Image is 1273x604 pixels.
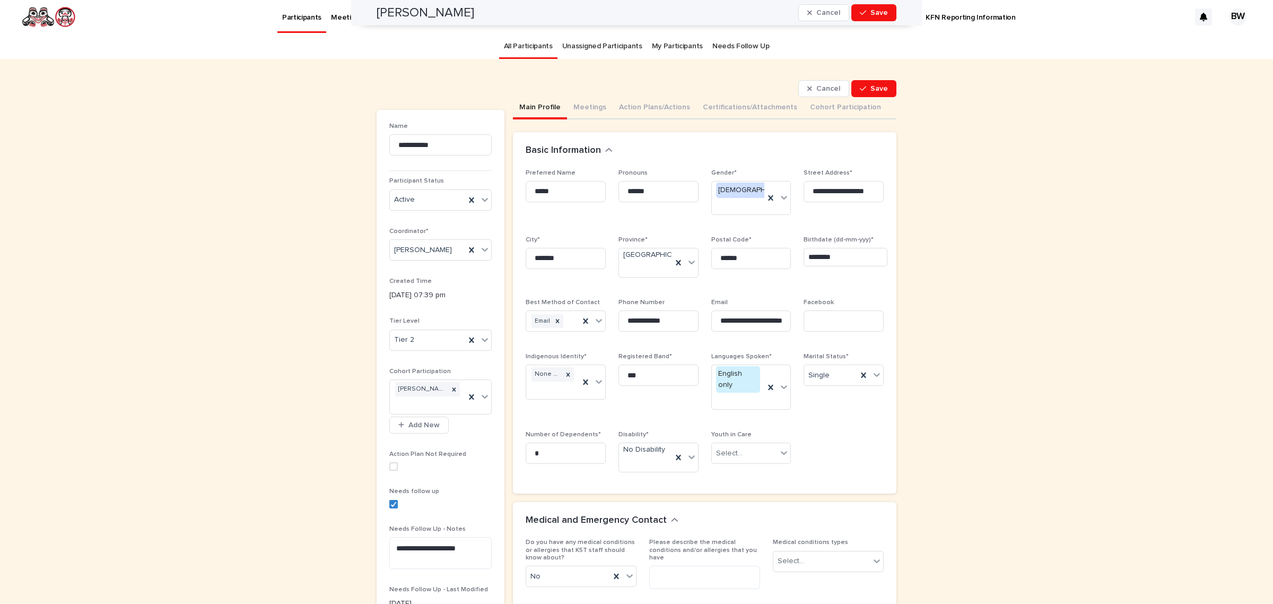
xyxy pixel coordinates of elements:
span: Cohort Participation [389,368,451,375]
span: Name [389,123,408,130]
button: Certifications/Attachments [696,97,804,119]
span: Birthdate (dd-mm-yyy)* [804,237,874,243]
span: Street Address* [804,170,852,176]
div: [PERSON_NAME] - Together We Build (TWB) - [DATE] [395,382,448,396]
span: Facebook [804,299,834,306]
button: Meetings [567,97,613,119]
span: Languages Spoken* [711,353,772,360]
span: Needs follow up [389,488,439,495]
span: [GEOGRAPHIC_DATA] [623,249,696,261]
span: Preferred Name [526,170,576,176]
span: Marital Status* [804,353,849,360]
span: Coordinator* [389,228,429,235]
button: Cohort Participation [804,97,887,119]
span: Single [808,370,830,381]
span: Province* [618,237,648,243]
a: Unassigned Participants [562,34,642,59]
span: Tier 2 [394,334,414,346]
span: Action Plan Not Required [389,451,466,458]
span: Pronouns [618,170,648,176]
button: Basic Information [526,145,613,157]
span: Number of Dependents* [526,432,601,438]
span: Best Method of Contact [526,299,600,306]
span: Indigenous Identity* [526,353,587,360]
a: Needs Follow Up [712,34,769,59]
div: English only [716,366,761,393]
span: Gender* [711,170,737,176]
h2: Basic Information [526,145,601,157]
span: No [530,571,540,582]
span: No Disability [623,444,665,455]
span: [PERSON_NAME] [394,245,452,256]
button: Medical and Emergency Contact [526,515,678,527]
button: Action Plans/Actions [613,97,696,119]
button: Cancel [798,80,849,97]
a: My Participants [652,34,703,59]
div: Email [531,314,552,329]
span: Active [394,194,415,205]
span: Disability* [618,432,649,438]
span: Postal Code* [711,237,752,243]
button: Add New [389,417,449,434]
button: Save [851,80,896,97]
h2: Medical and Emergency Contact [526,515,667,527]
span: Needs Follow Up - Last Modified [389,586,488,593]
span: Save [870,85,888,92]
span: Needs Follow Up - Notes [389,526,466,532]
div: [DEMOGRAPHIC_DATA] [716,183,799,198]
span: Participant Status [389,178,444,184]
span: City* [526,237,540,243]
span: Phone Number [618,299,665,306]
a: All Participants [504,34,553,59]
span: Cancel [816,85,840,92]
span: Created Time [389,278,432,284]
p: [DATE] 07:39 pm [389,290,492,301]
span: Add New [408,421,440,429]
span: Email [711,299,728,306]
div: BW [1230,8,1246,25]
img: rNyI97lYS1uoOg9yXW8k [21,6,76,28]
button: Main Profile [513,97,567,119]
div: None of the above [531,367,562,382]
span: Please describe the medical conditions and/or allergies that you have [649,539,757,561]
span: Youth in Care [711,432,752,438]
div: Select... [778,556,804,567]
span: Medical conditions types [773,539,848,546]
span: Tier Level [389,318,420,324]
span: Do you have any medical conditions or allergies that K5T staff should know about? [526,539,635,561]
div: Select... [716,448,743,459]
span: Registered Band* [618,353,672,360]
